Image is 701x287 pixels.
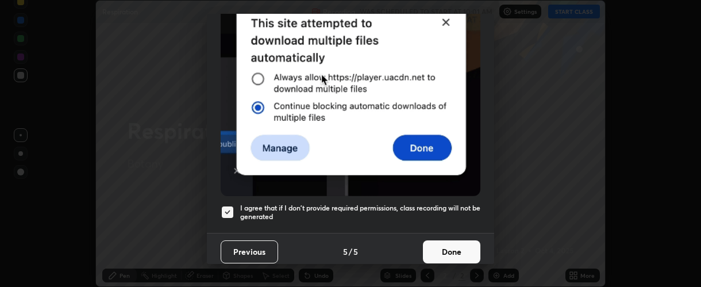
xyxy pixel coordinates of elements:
[349,246,352,258] h4: /
[423,240,480,263] button: Done
[343,246,348,258] h4: 5
[240,204,480,221] h5: I agree that if I don't provide required permissions, class recording will not be generated
[221,240,278,263] button: Previous
[353,246,358,258] h4: 5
